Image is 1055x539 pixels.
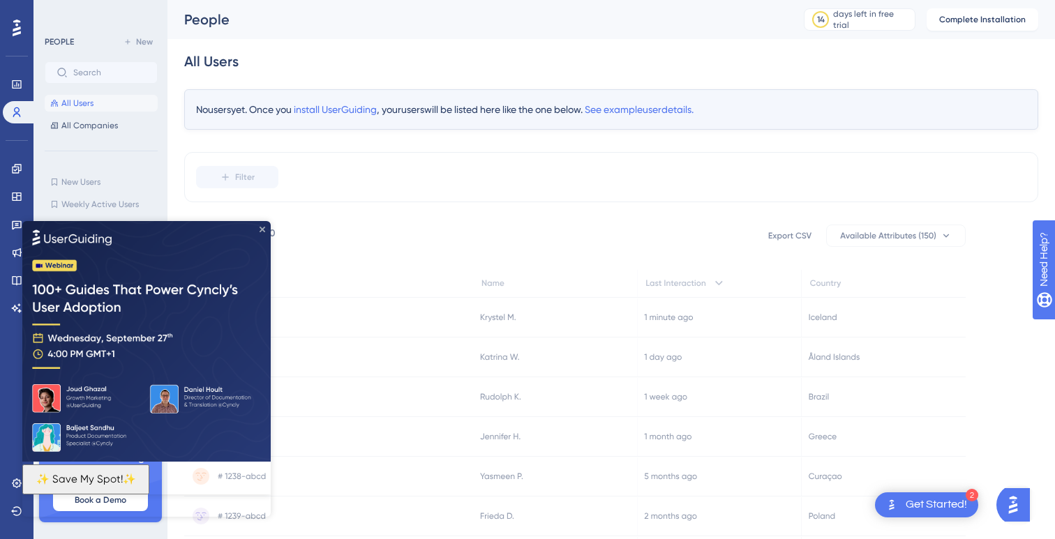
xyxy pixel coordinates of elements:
div: People [184,10,769,29]
button: New Users [45,174,158,190]
div: Close Preview [237,6,243,11]
span: New [136,36,153,47]
span: Need Help? [33,3,87,20]
button: New [119,33,158,50]
div: 2 [966,489,978,501]
button: Monthly Active Users [45,218,158,235]
button: Filter [196,166,278,188]
div: All Users [184,52,239,71]
div: 14 [817,14,825,25]
button: All Companies [45,117,158,134]
button: Weekly Active Users [45,196,158,213]
span: All Users [61,98,93,109]
span: Complete Installation [939,14,1026,25]
button: Complete Installation [927,8,1038,31]
div: PEOPLE [45,36,74,47]
button: All Users [45,95,158,112]
span: All Companies [61,120,118,131]
iframe: UserGuiding AI Assistant Launcher [996,484,1038,526]
div: No users yet. Once you , your users will be listed here like the one below. [184,89,1038,130]
input: Search [73,68,146,77]
div: Get Started! [906,497,967,513]
span: New Users [61,176,100,188]
div: days left in free trial [833,8,911,31]
div: Open Get Started! checklist, remaining modules: 2 [875,492,978,517]
span: Weekly Active Users [61,199,139,210]
img: launcher-image-alternative-text [883,496,900,513]
span: See example user details. [585,104,694,115]
span: Filter [235,172,255,183]
span: install UserGuiding [294,104,377,115]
